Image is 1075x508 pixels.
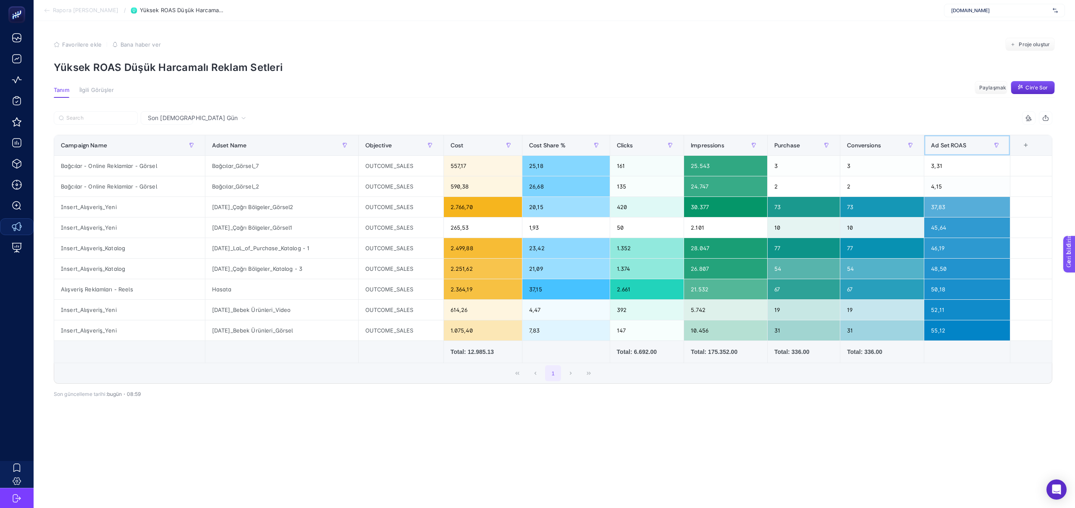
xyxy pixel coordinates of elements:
[768,217,840,238] div: 10
[840,238,924,258] div: 77
[1019,41,1050,47] font: Proje oluştur
[951,7,990,13] font: [DOMAIN_NAME]
[768,238,840,258] div: 77
[924,300,1009,320] div: 52,11
[840,279,924,299] div: 67
[684,197,767,217] div: 30.377
[451,142,464,149] span: Cost
[54,259,205,279] div: Insert_Alışveriş_Katalog
[774,142,800,149] span: Purchase
[121,41,161,48] font: Bana haber ver
[610,279,684,299] div: 2.661
[684,279,767,299] div: 21.532
[691,348,760,356] div: Total: 175.352.00
[617,348,677,356] div: Total: 6.692.00
[924,197,1009,217] div: 37,83
[112,41,161,48] button: Bana haber ver
[979,84,1006,91] font: Paylaşmak
[691,142,724,149] span: Impressions
[522,176,610,196] div: 26,68
[840,197,924,217] div: 73
[975,81,1007,94] button: Paylaşmak
[684,217,767,238] div: 2.101
[54,87,69,98] button: Tanım
[54,86,69,93] font: Tanım
[610,320,684,340] div: 147
[62,41,102,48] font: Favorilere ekle
[1017,142,1024,160] div: 10 items selected
[54,300,205,320] div: Insert_Alışveriş_Yeni
[522,259,610,279] div: 21,09
[610,156,684,176] div: 161
[61,142,107,149] span: Campaign Name
[444,176,522,196] div: 590,38
[617,142,633,149] span: Clicks
[924,176,1009,196] div: 4,15
[529,142,566,149] span: Cost Share %
[768,156,840,176] div: 3
[684,320,767,340] div: 10.456
[359,238,443,258] div: OUTCOME_SALES
[684,176,767,196] div: 24.747
[444,300,522,320] div: 614,26
[610,197,684,217] div: 420
[924,320,1009,340] div: 55,12
[684,238,767,258] div: 28.047
[444,238,522,258] div: 2.499,88
[840,176,924,196] div: 2
[768,259,840,279] div: 54
[140,7,261,13] font: Yüksek ROAS Düşük Harcamalı Reklam Setleri
[1053,6,1058,15] img: svg%3e
[444,217,522,238] div: 265,53
[205,176,358,196] div: Bağcılar_Görsel_2
[1025,84,1048,91] font: Cin'e Sor
[359,279,443,299] div: OUTCOME_SALES
[768,279,840,299] div: 67
[924,217,1009,238] div: 45,64
[365,142,392,149] span: Objective
[840,259,924,279] div: 54
[522,279,610,299] div: 37,15
[684,156,767,176] div: 25.543
[1011,81,1055,94] button: Cin'e Sor
[359,217,443,238] div: OUTCOME_SALES
[54,279,205,299] div: Alışveriş Reklamları - Reels
[53,7,119,13] font: Rapora [PERSON_NAME]
[522,238,610,258] div: 23,42
[1046,479,1067,500] div: Intercom Messenger'ı açın
[768,197,840,217] div: 73
[768,320,840,340] div: 31
[924,279,1009,299] div: 50,18
[610,300,684,320] div: 392
[359,300,443,320] div: OUTCOME_SALES
[444,279,522,299] div: 2.364,19
[684,300,767,320] div: 5.742
[931,142,966,149] span: Ad Set ROAS
[54,156,205,176] div: Bağcılar - Online Reklamlar - Görsel
[1005,38,1055,51] button: Proje oluştur
[205,156,358,176] div: Bağcılar_Görsel_7
[684,259,767,279] div: 26.807
[522,300,610,320] div: 4,47
[79,87,114,98] button: İlgili Görüşler
[840,320,924,340] div: 31
[610,238,684,258] div: 1.352
[924,156,1009,176] div: 3,31
[107,391,141,397] font: bugün・08:59
[522,156,610,176] div: 25,18
[444,197,522,217] div: 2.766,70
[522,320,610,340] div: 7,83
[522,217,610,238] div: 1,93
[359,156,443,176] div: OUTCOME_SALES
[545,365,561,381] button: 1
[840,300,924,320] div: 19
[54,391,107,397] font: Son güncelleme tarihi:
[148,114,238,121] font: Son [DEMOGRAPHIC_DATA] Gün
[54,61,283,73] font: Yüksek ROAS Düşük Harcamalı Reklam Setleri
[359,259,443,279] div: OUTCOME_SALES
[359,197,443,217] div: OUTCOME_SALES
[54,320,205,340] div: Insert_Alışveriş_Yeni
[924,259,1009,279] div: 48,50
[205,320,358,340] div: [DATE]_Bebek Ürünleri_Görsel
[444,320,522,340] div: 1.075,40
